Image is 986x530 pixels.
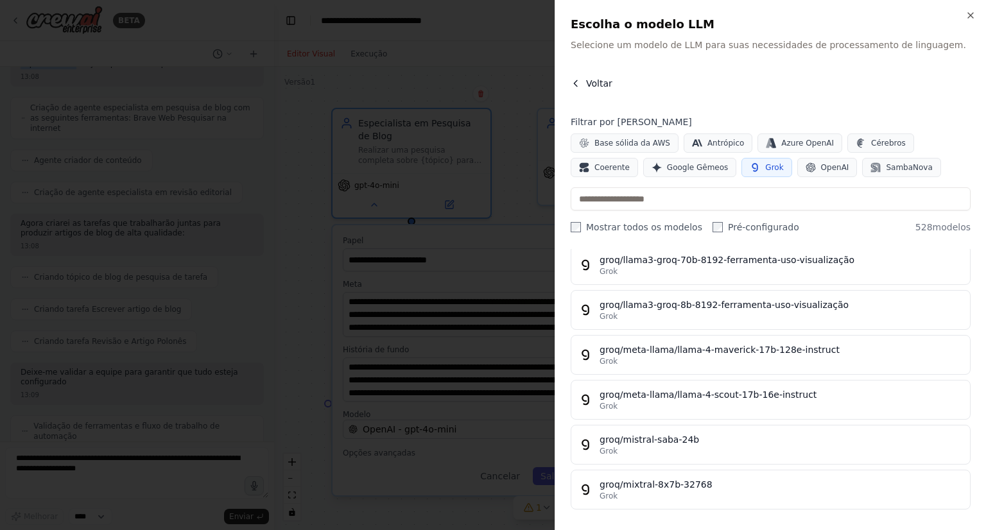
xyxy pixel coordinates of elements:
[571,470,971,509] button: groq/mixtral-8x7b-32768Grok
[600,357,618,366] font: Grok
[571,17,714,31] font: Escolha o modelo LLM
[600,447,618,456] font: Grok
[871,139,906,148] font: Cérebros
[741,158,791,177] button: Grok
[600,479,713,490] font: groq/mixtral-8x7b-32768
[586,78,612,89] font: Voltar
[571,77,612,90] button: Voltar
[600,402,618,411] font: Grok
[933,222,971,232] font: modelos
[707,139,744,148] font: Antrópico
[600,492,618,500] font: Grok
[643,158,736,177] button: Google Gêmeos
[571,425,971,465] button: groq/mistral-saba-24bGrok
[847,133,914,153] button: Cérebros
[600,345,840,355] font: groq/meta-llama/llama-4-maverick-17b-128e-instruct
[886,163,932,172] font: SambaNova
[713,222,723,232] input: Pré-configurado
[667,163,728,172] font: Google Gêmeos
[600,434,699,445] font: groq/mistral-saba-24b
[571,290,971,330] button: groq/llama3-groq-8b-8192-ferramenta-uso-visualizaçãoGrok
[600,312,618,321] font: Grok
[571,245,971,285] button: groq/llama3-groq-70b-8192-ferramenta-uso-visualizaçãoGrok
[571,117,692,127] font: Filtrar por [PERSON_NAME]
[571,133,679,153] button: Base sólida da AWS
[728,222,799,232] font: Pré-configurado
[586,222,702,232] font: Mostrar todos os modelos
[600,389,817,400] font: groq/meta-llama/llama-4-scout-17b-16e-instruct
[571,158,638,177] button: Coerente
[757,133,842,153] button: Azure OpenAI
[600,300,849,310] font: groq/llama3-groq-8b-8192-ferramenta-uso-visualização
[915,222,933,232] font: 528
[594,163,630,172] font: Coerente
[862,158,940,177] button: SambaNova
[571,222,581,232] input: Mostrar todos os modelos
[781,139,834,148] font: Azure OpenAI
[684,133,752,153] button: Antrópico
[571,380,971,420] button: groq/meta-llama/llama-4-scout-17b-16e-instructGrok
[797,158,858,177] button: OpenAI
[594,139,670,148] font: Base sólida da AWS
[600,255,854,265] font: groq/llama3-groq-70b-8192-ferramenta-uso-visualização
[821,163,849,172] font: OpenAI
[600,267,618,276] font: Grok
[571,40,966,50] font: Selecione um modelo de LLM para suas necessidades de processamento de linguagem.
[765,163,783,172] font: Grok
[571,335,971,375] button: groq/meta-llama/llama-4-maverick-17b-128e-instructGrok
